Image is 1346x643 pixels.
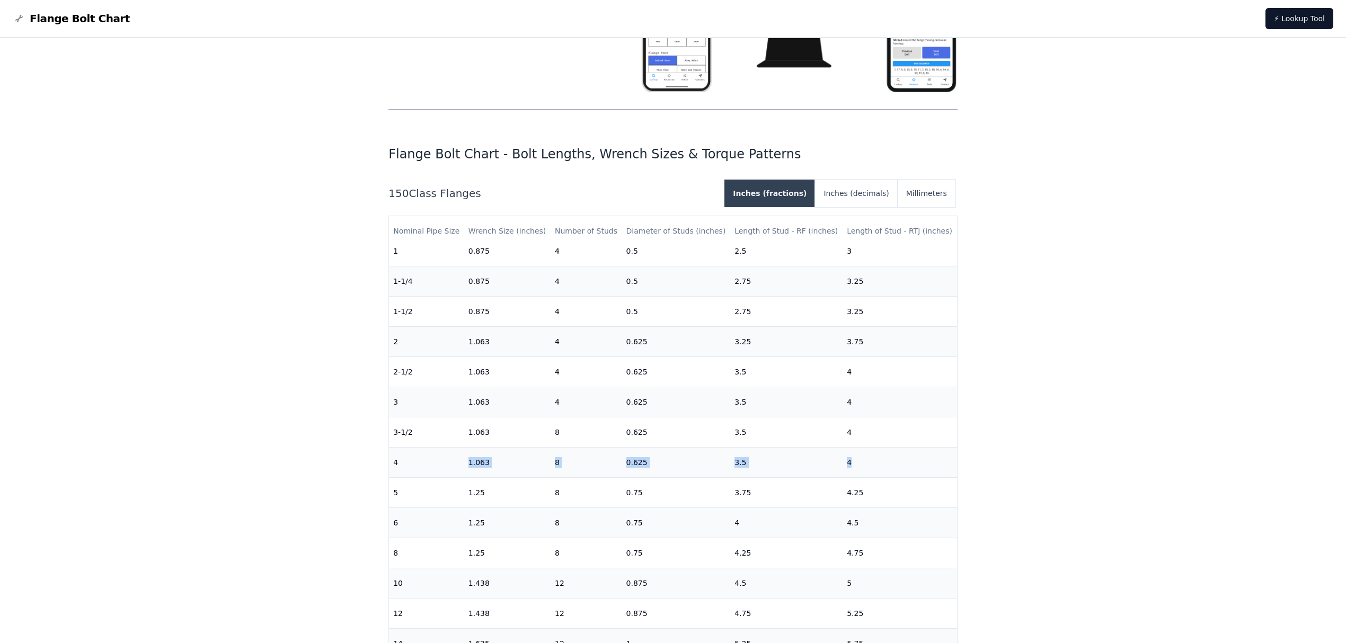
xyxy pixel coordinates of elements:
[730,357,843,387] td: 3.5
[389,327,464,357] td: 2
[843,266,957,297] td: 3.25
[389,417,464,448] td: 3-1/2
[551,538,622,568] td: 8
[551,327,622,357] td: 4
[389,599,464,629] td: 12
[551,236,622,266] td: 4
[730,216,843,246] th: Length of Stud - RF (inches)
[843,387,957,417] td: 4
[551,357,622,387] td: 4
[730,568,843,599] td: 4.5
[843,599,957,629] td: 5.25
[389,568,464,599] td: 10
[464,266,551,297] td: 0.875
[551,417,622,448] td: 8
[389,266,464,297] td: 1-1/4
[622,538,731,568] td: 0.75
[622,266,731,297] td: 0.5
[622,508,731,538] td: 0.75
[730,327,843,357] td: 3.25
[464,448,551,478] td: 1.063
[464,387,551,417] td: 1.063
[464,236,551,266] td: 0.875
[464,538,551,568] td: 1.25
[843,417,957,448] td: 4
[843,297,957,327] td: 3.25
[843,357,957,387] td: 4
[551,599,622,629] td: 12
[389,508,464,538] td: 6
[551,508,622,538] td: 8
[622,417,731,448] td: 0.625
[551,568,622,599] td: 12
[464,508,551,538] td: 1.25
[898,180,955,207] button: Millimeters
[843,236,957,266] td: 3
[388,186,716,201] h2: 150 Class Flanges
[730,297,843,327] td: 2.75
[730,538,843,568] td: 4.25
[622,327,731,357] td: 0.625
[551,297,622,327] td: 4
[622,387,731,417] td: 0.625
[464,568,551,599] td: 1.438
[843,448,957,478] td: 4
[13,11,130,26] a: Flange Bolt Chart LogoFlange Bolt Chart
[730,508,843,538] td: 4
[551,478,622,508] td: 8
[843,327,957,357] td: 3.75
[730,448,843,478] td: 3.5
[730,599,843,629] td: 4.75
[464,327,551,357] td: 1.063
[464,478,551,508] td: 1.25
[389,236,464,266] td: 1
[622,216,731,246] th: Diameter of Studs (inches)
[730,417,843,448] td: 3.5
[464,417,551,448] td: 1.063
[30,11,130,26] span: Flange Bolt Chart
[622,297,731,327] td: 0.5
[389,448,464,478] td: 4
[389,478,464,508] td: 5
[464,357,551,387] td: 1.063
[622,599,731,629] td: 0.875
[730,236,843,266] td: 2.5
[389,297,464,327] td: 1-1/2
[388,146,958,163] h1: Flange Bolt Chart - Bolt Lengths, Wrench Sizes & Torque Patterns
[389,387,464,417] td: 3
[724,180,815,207] button: Inches (fractions)
[464,599,551,629] td: 1.438
[843,508,957,538] td: 4.5
[1265,8,1333,29] a: ⚡ Lookup Tool
[622,357,731,387] td: 0.625
[730,266,843,297] td: 2.75
[622,236,731,266] td: 0.5
[730,387,843,417] td: 3.5
[551,266,622,297] td: 4
[389,538,464,568] td: 8
[843,478,957,508] td: 4.25
[551,216,622,246] th: Number of Studs
[13,12,25,25] img: Flange Bolt Chart Logo
[464,297,551,327] td: 0.875
[843,568,957,599] td: 5
[464,216,551,246] th: Wrench Size (inches)
[551,387,622,417] td: 4
[389,216,464,246] th: Nominal Pipe Size
[551,448,622,478] td: 8
[815,180,897,207] button: Inches (decimals)
[843,538,957,568] td: 4.75
[622,568,731,599] td: 0.875
[622,448,731,478] td: 0.625
[843,216,957,246] th: Length of Stud - RTJ (inches)
[730,478,843,508] td: 3.75
[622,478,731,508] td: 0.75
[389,357,464,387] td: 2-1/2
